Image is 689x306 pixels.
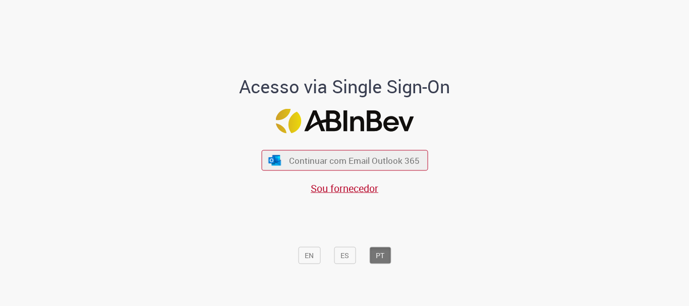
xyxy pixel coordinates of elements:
img: Logo ABInBev [275,109,414,134]
button: ES [334,247,356,264]
button: EN [298,247,320,264]
h1: Acesso via Single Sign-On [205,77,485,97]
span: Continuar com Email Outlook 365 [289,155,420,166]
button: PT [369,247,391,264]
img: ícone Azure/Microsoft 360 [268,155,282,165]
button: ícone Azure/Microsoft 360 Continuar com Email Outlook 365 [261,150,428,171]
a: Sou fornecedor [311,181,378,195]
